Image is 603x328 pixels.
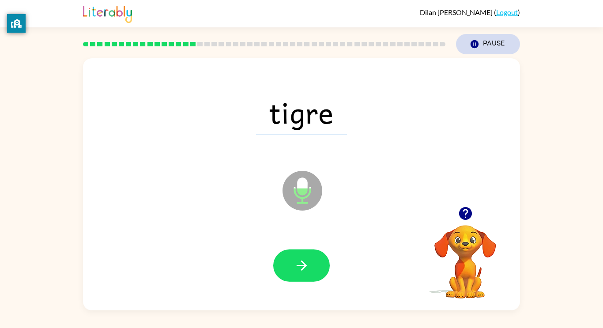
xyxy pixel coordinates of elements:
[496,8,518,16] a: Logout
[421,211,509,300] video: Your browser must support playing .mp4 files to use Literably. Please try using another browser.
[456,34,520,54] button: Pause
[256,89,347,135] span: tigre
[83,4,132,23] img: Literably
[7,14,26,33] button: privacy banner
[420,8,520,16] div: ( )
[420,8,494,16] span: Dilan [PERSON_NAME]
